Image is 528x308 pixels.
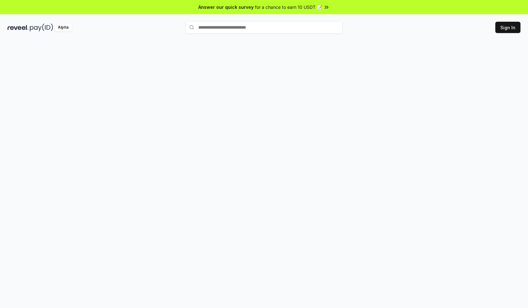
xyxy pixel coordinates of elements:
[54,24,72,31] div: Alpha
[8,24,29,31] img: reveel_dark
[30,24,53,31] img: pay_id
[495,22,520,33] button: Sign In
[255,4,322,10] span: for a chance to earn 10 USDT 📝
[198,4,254,10] span: Answer our quick survey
